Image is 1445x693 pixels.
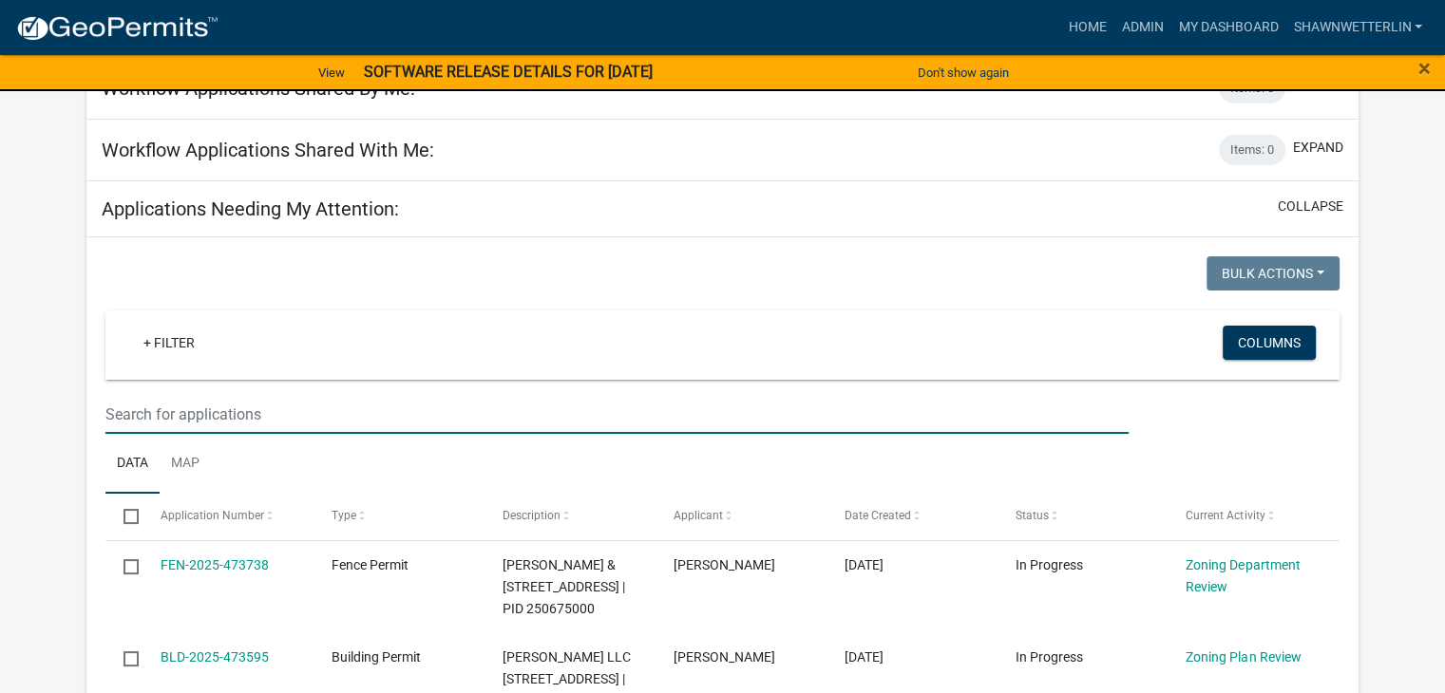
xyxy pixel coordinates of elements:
a: View [311,57,352,88]
span: 09/04/2025 [844,557,883,572]
datatable-header-cell: Current Activity [1168,494,1339,539]
a: Data [105,434,160,495]
span: Fence Permit [332,557,409,572]
span: × [1418,55,1431,82]
a: BLD-2025-473595 [161,649,269,665]
input: Search for applications [105,395,1129,434]
datatable-header-cell: Select [105,494,142,539]
a: FEN-2025-473738 [161,557,269,572]
a: Map [160,434,211,495]
a: Zoning Plan Review [1186,649,1301,665]
h5: Applications Needing My Attention: [102,197,399,220]
span: In Progress [1015,557,1082,572]
datatable-header-cell: Status [997,494,1168,539]
button: collapse [1278,197,1343,216]
span: 09/04/2025 [844,649,883,665]
div: Items: 0 [1219,135,1285,165]
button: Columns [1223,326,1316,360]
a: Home [1060,9,1113,46]
span: Tim R Benson [673,649,774,665]
span: Type [332,509,356,522]
span: April Farrell [673,557,774,572]
button: Don't show again [910,57,1017,88]
span: Date Created [844,509,910,522]
strong: SOFTWARE RELEASE DETAILS FOR [DATE] [364,63,653,81]
datatable-header-cell: Date Created [826,494,997,539]
datatable-header-cell: Application Number [142,494,313,539]
span: Status [1015,509,1048,522]
span: Application Number [161,509,264,522]
span: Applicant [673,509,722,522]
button: Close [1418,57,1431,80]
span: Building Permit [332,649,421,665]
datatable-header-cell: Description [484,494,655,539]
span: FARRELL,WILLIAM J & APRIL L 218 SHORE ACRES RD, Houston County | PID 250675000 [503,557,625,616]
datatable-header-cell: Type [313,494,484,539]
a: My Dashboard [1170,9,1285,46]
h5: Workflow Applications Shared With Me: [102,139,434,161]
datatable-header-cell: Applicant [655,494,826,539]
span: Description [503,509,561,522]
a: Admin [1113,9,1170,46]
span: In Progress [1015,649,1082,665]
a: Zoning Department Review [1186,557,1300,594]
button: expand [1293,138,1343,158]
button: Bulk Actions [1207,256,1340,290]
span: Current Activity [1186,509,1264,522]
a: + Filter [128,326,210,360]
a: ShawnWetterlin [1285,9,1430,46]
